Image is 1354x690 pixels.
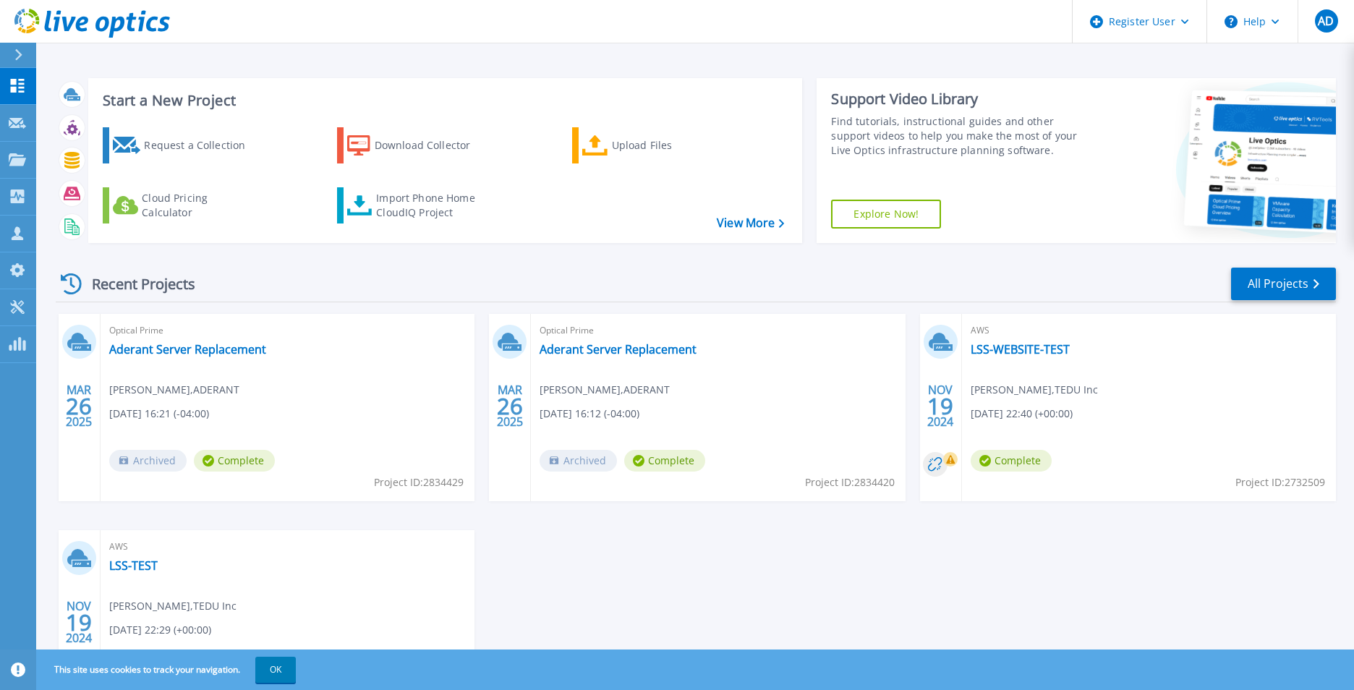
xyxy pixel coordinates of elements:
span: [PERSON_NAME] , ADERANT [109,382,239,398]
span: AWS [109,539,466,555]
a: Cloud Pricing Calculator [103,187,264,223]
a: View More [717,216,784,230]
span: This site uses cookies to track your navigation. [40,657,296,683]
div: Import Phone Home CloudIQ Project [376,191,489,220]
span: [PERSON_NAME] , TEDU Inc [109,598,237,614]
span: [PERSON_NAME] , TEDU Inc [971,382,1098,398]
div: MAR 2025 [65,380,93,433]
div: MAR 2025 [496,380,524,433]
button: OK [255,657,296,683]
a: Upload Files [572,127,733,163]
span: 26 [66,400,92,412]
span: Optical Prime [540,323,896,338]
div: Find tutorials, instructional guides and other support videos to help you make the most of your L... [831,114,1095,158]
a: Explore Now! [831,200,941,229]
div: NOV 2024 [927,380,954,433]
a: Request a Collection [103,127,264,163]
span: Optical Prime [109,323,466,338]
span: Complete [971,450,1052,472]
div: NOV 2024 [65,596,93,649]
a: Aderant Server Replacement [109,342,266,357]
div: Recent Projects [56,266,215,302]
span: 19 [66,616,92,629]
span: AD [1318,15,1334,27]
div: Cloud Pricing Calculator [142,191,257,220]
span: [DATE] 16:12 (-04:00) [540,406,639,422]
div: Download Collector [375,131,490,160]
div: Upload Files [612,131,728,160]
span: Archived [109,450,187,472]
a: Aderant Server Replacement [540,342,697,357]
div: Support Video Library [831,90,1095,108]
div: Request a Collection [144,131,260,160]
span: Project ID: 2834429 [374,474,464,490]
span: [DATE] 22:29 (+00:00) [109,622,211,638]
span: AWS [971,323,1327,338]
span: [DATE] 22:40 (+00:00) [971,406,1073,422]
h3: Start a New Project [103,93,784,108]
span: Complete [624,450,705,472]
span: 19 [927,400,953,412]
span: Complete [194,450,275,472]
span: Project ID: 2732509 [1235,474,1325,490]
span: 26 [497,400,523,412]
span: [DATE] 16:21 (-04:00) [109,406,209,422]
span: Project ID: 2834420 [805,474,895,490]
span: [PERSON_NAME] , ADERANT [540,382,670,398]
a: Download Collector [337,127,498,163]
a: All Projects [1231,268,1336,300]
a: LSS-WEBSITE-TEST [971,342,1070,357]
a: LSS-TEST [109,558,158,573]
span: Archived [540,450,617,472]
